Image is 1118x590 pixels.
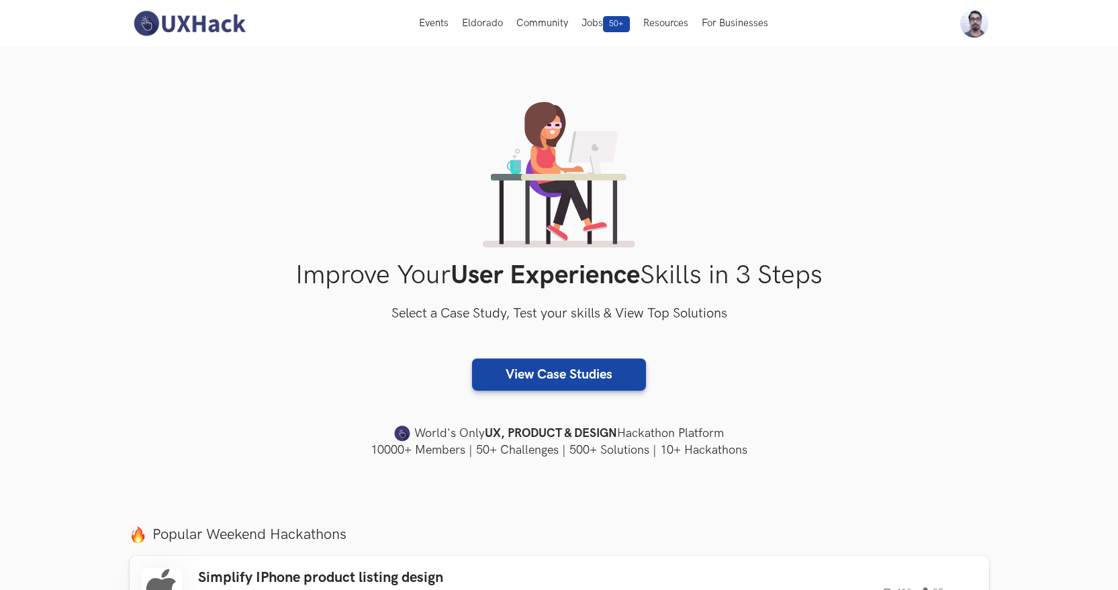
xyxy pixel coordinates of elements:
[472,358,646,391] a: View Case Studies
[130,303,989,325] h3: Select a Case Study, Test your skills & View Top Solutions
[130,260,989,291] h1: Improve Your Skills in 3 Steps
[451,260,640,291] strong: User Experience
[603,16,630,32] span: 50+
[483,102,635,248] img: lady working on laptop
[130,424,989,443] h4: World's Only Hackathon Platform
[130,526,989,544] label: Popular Weekend Hackathons
[130,442,989,458] h4: 10000+ Members | 50+ Challenges | 500+ Solutions | 10+ Hackathons
[130,526,146,543] img: fire.png
[198,569,579,587] h3: Simplify IPhone product listing design
[960,9,988,38] img: Your profile pic
[394,425,410,442] img: uxhack-favicon-image.png
[485,424,617,443] strong: UX, PRODUCT & DESIGN
[130,9,249,38] img: UXHack-logo.png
